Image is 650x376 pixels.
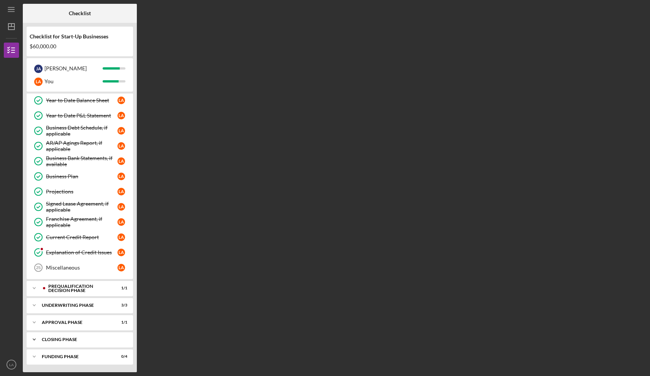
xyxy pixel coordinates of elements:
div: Business Plan [46,173,117,179]
div: Underwriting Phase [42,303,108,308]
div: Closing Phase [42,337,124,342]
div: $60,000.00 [30,43,130,49]
a: Year to Date Balance SheetLA [30,93,129,108]
div: 1 / 1 [114,286,127,290]
div: 0 / 4 [114,354,127,359]
div: L A [117,233,125,241]
div: You [44,75,103,88]
div: J A [34,65,43,73]
div: L A [34,78,43,86]
div: Business Bank Statements, if available [46,155,117,167]
div: Signed Lease Agreement, if applicable [46,201,117,213]
div: Checklist for Start-Up Businesses [30,33,130,40]
div: Prequalification Decision Phase [48,284,108,293]
a: Current Credit ReportLA [30,230,129,245]
div: Explanation of Credit Issues [46,249,117,255]
a: Explanation of Credit IssuesLA [30,245,129,260]
div: L A [117,188,125,195]
div: Year to Date Balance Sheet [46,97,117,103]
a: Business Bank Statements, if availableLA [30,154,129,169]
a: Franchise Agreement, if applicableLA [30,214,129,230]
div: L A [117,173,125,180]
tspan: 25 [36,265,41,270]
div: L A [117,203,125,211]
a: Business Debt Schedule, if applicableLA [30,123,129,138]
div: L A [117,249,125,256]
a: ProjectionsLA [30,184,129,199]
div: 3 / 3 [114,303,127,308]
div: Miscellaneous [46,265,117,271]
div: AR/AP Agings Report, if applicable [46,140,117,152]
a: Business PlanLA [30,169,129,184]
div: Business Debt Schedule, if applicable [46,125,117,137]
div: L A [117,218,125,226]
a: Year to Date P&L StatementLA [30,108,129,123]
div: L A [117,112,125,119]
div: L A [117,142,125,150]
div: L A [117,264,125,271]
div: Funding Phase [42,354,108,359]
div: L A [117,97,125,104]
a: AR/AP Agings Report, if applicableLA [30,138,129,154]
b: Checklist [69,10,91,16]
div: Year to Date P&L Statement [46,113,117,119]
div: Current Credit Report [46,234,117,240]
div: L A [117,127,125,135]
button: LA [4,357,19,372]
a: 25MiscellaneousLA [30,260,129,275]
div: Approval Phase [42,320,108,325]
div: 1 / 1 [114,320,127,325]
div: Franchise Agreement, if applicable [46,216,117,228]
a: Signed Lease Agreement, if applicableLA [30,199,129,214]
div: Projections [46,189,117,195]
text: LA [9,363,14,367]
div: [PERSON_NAME] [44,62,103,75]
div: L A [117,157,125,165]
